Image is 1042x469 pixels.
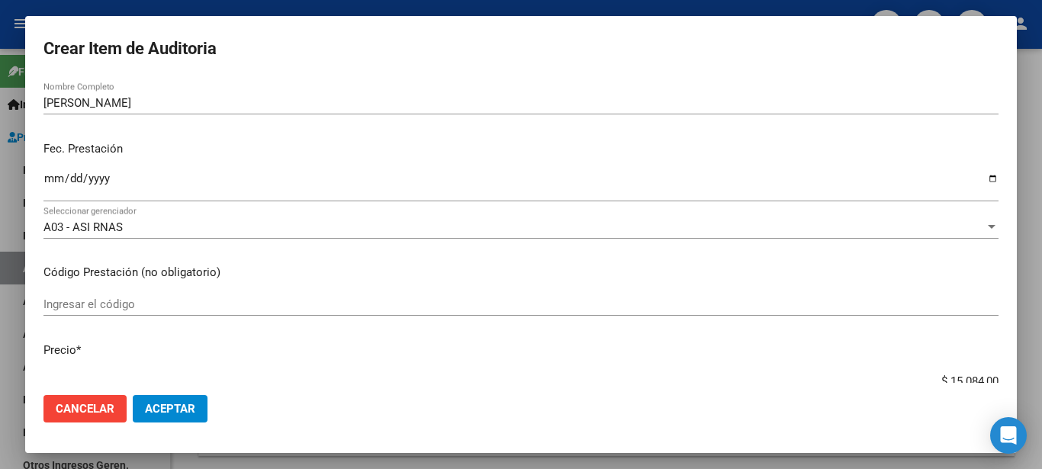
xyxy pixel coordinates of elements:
[43,140,999,158] p: Fec. Prestación
[145,402,195,416] span: Aceptar
[133,395,207,422] button: Aceptar
[56,402,114,416] span: Cancelar
[43,34,999,63] h2: Crear Item de Auditoria
[990,417,1027,454] div: Open Intercom Messenger
[43,395,127,422] button: Cancelar
[43,220,123,234] span: A03 - ASI RNAS
[43,342,999,359] p: Precio
[43,264,999,281] p: Código Prestación (no obligatorio)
